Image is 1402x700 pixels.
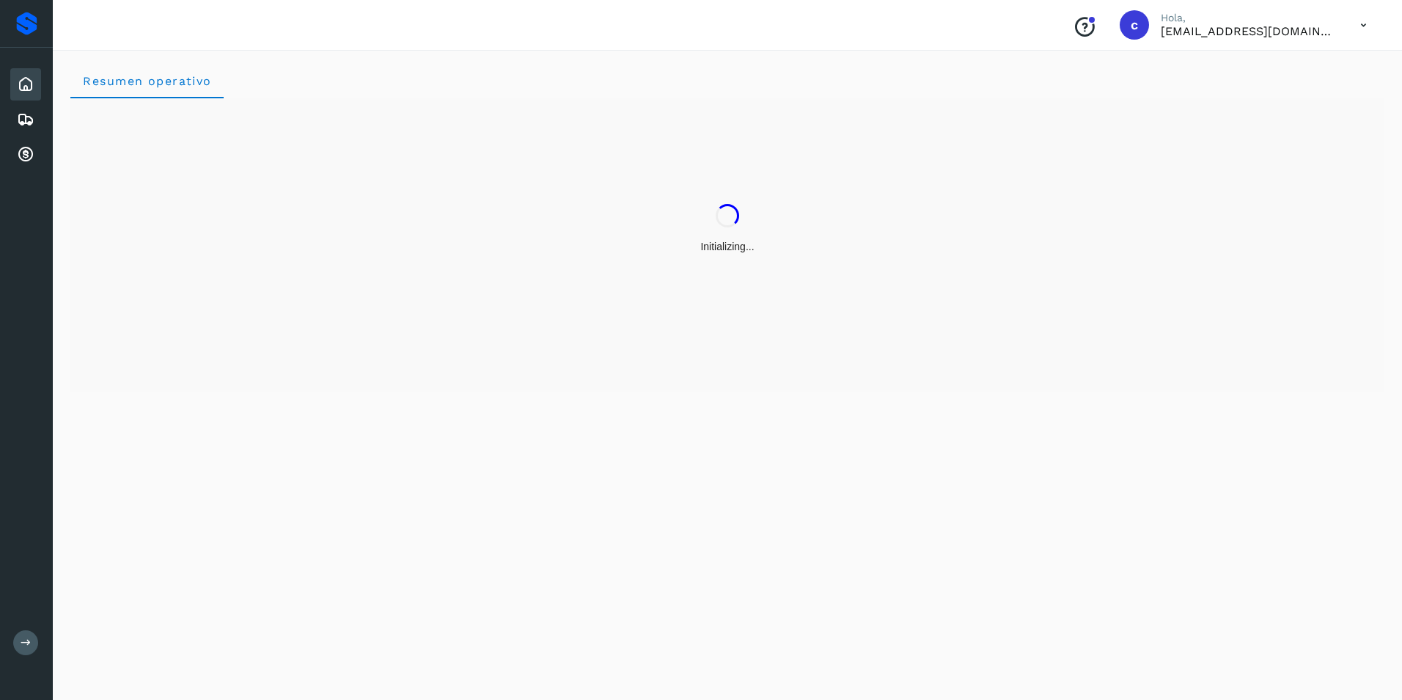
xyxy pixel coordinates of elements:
[10,68,41,101] div: Inicio
[1161,24,1337,38] p: cuentasxcobrar@readysolutions.com.mx
[1161,12,1337,24] p: Hola,
[10,103,41,136] div: Embarques
[82,74,212,88] span: Resumen operativo
[10,139,41,171] div: Cuentas por cobrar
